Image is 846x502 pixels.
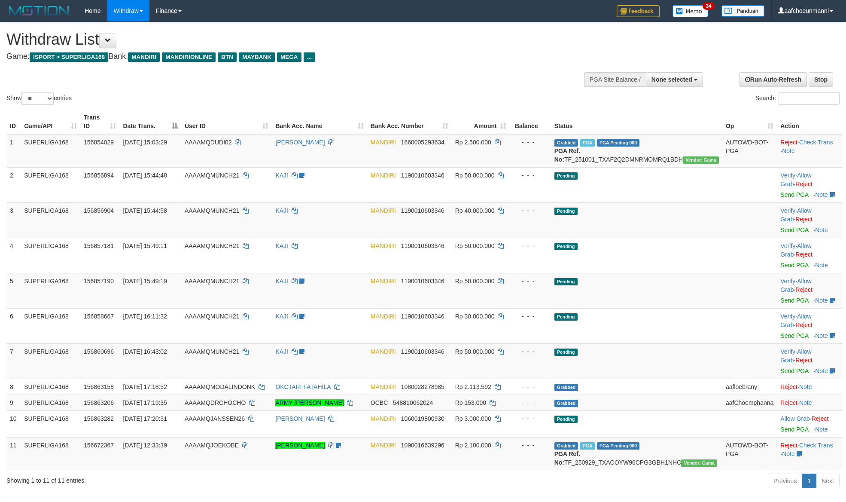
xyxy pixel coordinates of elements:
a: Reject [780,442,797,449]
a: Stop [809,72,833,87]
span: BTN [218,52,237,62]
span: Rp 2.100.000 [455,442,491,449]
td: SUPERLIGA168 [21,308,80,343]
h1: Withdraw List [6,31,555,48]
td: · [777,410,843,437]
span: 156856904 [84,207,114,214]
span: Copy 1190010603346 to clipboard [401,242,444,249]
div: - - - [513,242,548,250]
div: - - - [513,414,548,423]
a: Reject [780,399,797,406]
div: - - - [513,277,548,285]
a: Check Trans [799,442,833,449]
span: Pending [554,313,578,321]
span: MANDIRI [371,242,396,249]
span: AAAAMQJOEKOBE [185,442,239,449]
a: Allow Grab [780,415,809,422]
label: Search: [755,92,840,105]
span: Rp 40.000.000 [455,207,495,214]
a: Send PGA [780,426,808,433]
span: Copy 1190010603346 to clipboard [401,207,444,214]
span: AAAAMQMUNCH21 [185,207,240,214]
input: Search: [779,92,840,105]
div: - - - [513,383,548,391]
td: · · [777,167,843,202]
td: TF_250929_TXACOYW96CPG3GBH1NHC [551,437,722,470]
span: [DATE] 15:44:58 [123,207,167,214]
span: · [780,172,811,187]
span: MANDIRI [371,139,396,146]
th: Action [777,110,843,134]
td: SUPERLIGA168 [21,238,80,273]
span: MANDIRI [371,313,396,320]
div: - - - [513,206,548,215]
span: MANDIRI [371,172,396,179]
th: Game/API: activate to sort column ascending [21,110,80,134]
span: Grabbed [554,442,578,450]
span: 156863206 [84,399,114,406]
span: Rp 50.000.000 [455,242,495,249]
span: [DATE] 15:49:11 [123,242,167,249]
a: Note [782,450,795,457]
span: · [780,415,811,422]
td: AUTOWD-BOT-PGA [722,134,777,168]
span: Copy 1080028278985 to clipboard [401,383,444,390]
span: 156672367 [84,442,114,449]
span: AAAAMQMUNCH21 [185,278,240,285]
td: · · [777,238,843,273]
a: KAJI [275,348,288,355]
span: 156856894 [84,172,114,179]
a: Note [815,227,828,233]
a: Send PGA [780,262,808,269]
a: Reject [812,415,829,422]
span: 156860696 [84,348,114,355]
a: [PERSON_NAME] [275,442,325,449]
span: · [780,207,811,223]
span: Vendor URL: https://trx31.1velocity.biz [683,156,719,164]
span: Copy 548810062024 to clipboard [393,399,433,406]
a: Reject [795,286,813,293]
a: Note [815,191,828,198]
span: MANDIRI [371,442,396,449]
td: SUPERLIGA168 [21,379,80,395]
span: AAAAMQDRCHOCHO [185,399,246,406]
td: SUPERLIGA168 [21,343,80,379]
a: Send PGA [780,227,808,233]
span: AAAAMQMUNCH21 [185,242,240,249]
div: - - - [513,312,548,321]
span: Vendor URL: https://trx31.1velocity.biz [681,459,717,467]
img: MOTION_logo.png [6,4,72,17]
a: KAJI [275,313,288,320]
td: SUPERLIGA168 [21,410,80,437]
td: · · [777,308,843,343]
a: Note [815,262,828,269]
a: Note [799,383,812,390]
a: ARMY [PERSON_NAME] [275,399,344,406]
span: Grabbed [554,400,578,407]
span: Copy 1060019800930 to clipboard [401,415,444,422]
span: Rp 50.000.000 [455,172,495,179]
a: 1 [802,474,816,488]
a: Verify [780,313,795,320]
span: Grabbed [554,384,578,391]
div: - - - [513,347,548,356]
span: MANDIRI [371,348,396,355]
a: Verify [780,278,795,285]
a: Verify [780,207,795,214]
span: MANDIRI [371,415,396,422]
a: Allow Grab [780,172,811,187]
td: SUPERLIGA168 [21,437,80,470]
td: SUPERLIGA168 [21,273,80,308]
span: Pending [554,243,578,250]
span: 156863282 [84,415,114,422]
a: Reject [795,251,813,258]
span: 34 [703,2,714,10]
span: PGA Pending [597,139,640,147]
img: panduan.png [721,5,764,17]
h4: Game: Bank: [6,52,555,61]
span: Rp 50.000.000 [455,278,495,285]
td: · [777,379,843,395]
td: · · [777,343,843,379]
td: 5 [6,273,21,308]
span: Copy 1660005293634 to clipboard [401,139,444,146]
